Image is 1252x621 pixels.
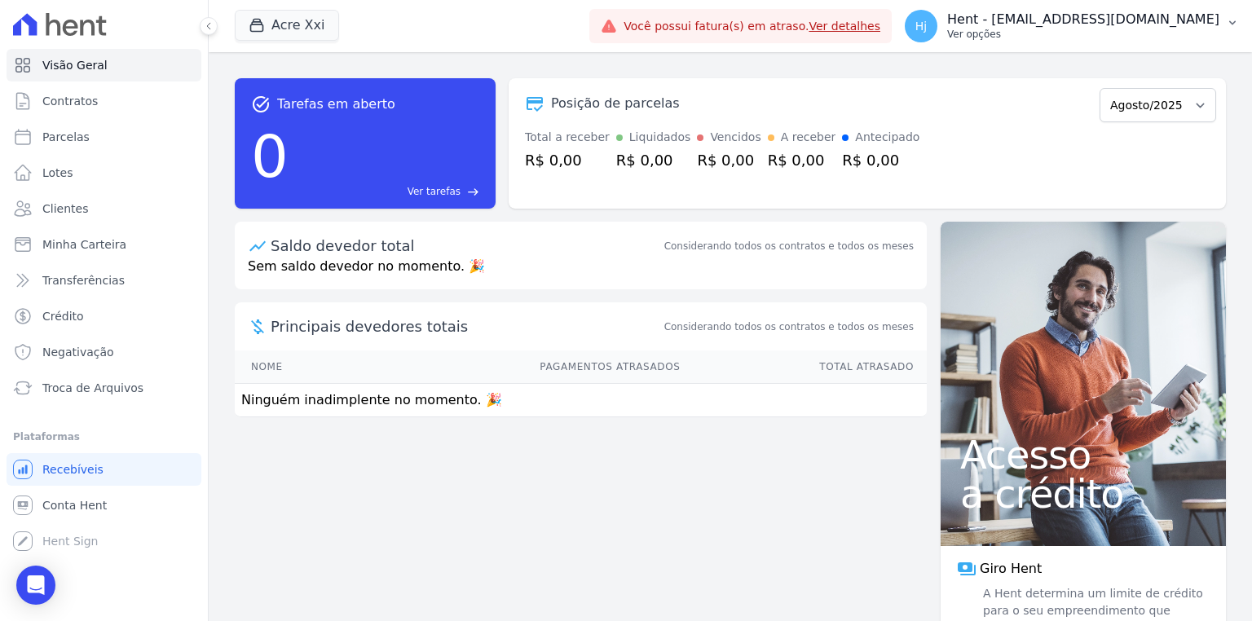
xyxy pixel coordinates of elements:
[235,257,927,289] p: Sem saldo devedor no momento. 🎉
[42,272,125,288] span: Transferências
[7,300,201,333] a: Crédito
[42,461,104,478] span: Recebíveis
[960,474,1206,513] span: a crédito
[855,129,919,146] div: Antecipado
[629,129,691,146] div: Liquidados
[7,156,201,189] a: Lotes
[42,129,90,145] span: Parcelas
[7,85,201,117] a: Contratos
[664,239,914,253] div: Considerando todos os contratos e todos os meses
[42,344,114,360] span: Negativação
[13,427,195,447] div: Plataformas
[42,236,126,253] span: Minha Carteira
[7,372,201,404] a: Troca de Arquivos
[697,149,760,171] div: R$ 0,00
[271,235,661,257] div: Saldo devedor total
[781,129,836,146] div: A receber
[664,319,914,334] span: Considerando todos os contratos e todos os meses
[7,264,201,297] a: Transferências
[42,57,108,73] span: Visão Geral
[359,350,681,384] th: Pagamentos Atrasados
[7,192,201,225] a: Clientes
[842,149,919,171] div: R$ 0,00
[681,350,927,384] th: Total Atrasado
[42,380,143,396] span: Troca de Arquivos
[947,11,1219,28] p: Hent - [EMAIL_ADDRESS][DOMAIN_NAME]
[235,350,359,384] th: Nome
[235,384,927,417] td: Ninguém inadimplente no momento. 🎉
[7,453,201,486] a: Recebíveis
[768,149,836,171] div: R$ 0,00
[408,184,461,199] span: Ver tarefas
[980,559,1042,579] span: Giro Hent
[7,121,201,153] a: Parcelas
[892,3,1252,49] button: Hj Hent - [EMAIL_ADDRESS][DOMAIN_NAME] Ver opções
[251,95,271,114] span: task_alt
[7,228,201,261] a: Minha Carteira
[915,20,927,32] span: Hj
[809,20,880,33] a: Ver detalhes
[710,129,760,146] div: Vencidos
[7,489,201,522] a: Conta Hent
[277,95,395,114] span: Tarefas em aberto
[16,566,55,605] div: Open Intercom Messenger
[551,94,680,113] div: Posição de parcelas
[947,28,1219,41] p: Ver opções
[624,18,880,35] span: Você possui fatura(s) em atraso.
[7,49,201,81] a: Visão Geral
[7,336,201,368] a: Negativação
[251,114,289,199] div: 0
[295,184,479,199] a: Ver tarefas east
[42,497,107,513] span: Conta Hent
[960,435,1206,474] span: Acesso
[525,129,610,146] div: Total a receber
[525,149,610,171] div: R$ 0,00
[42,200,88,217] span: Clientes
[616,149,691,171] div: R$ 0,00
[235,10,339,41] button: Acre Xxi
[42,93,98,109] span: Contratos
[467,186,479,198] span: east
[271,315,661,337] span: Principais devedores totais
[42,165,73,181] span: Lotes
[42,308,84,324] span: Crédito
